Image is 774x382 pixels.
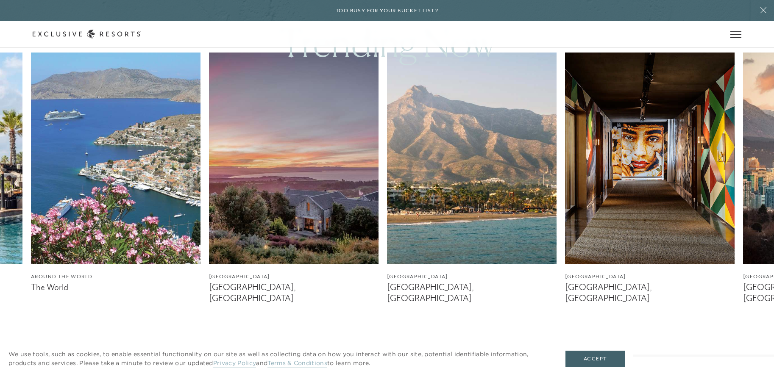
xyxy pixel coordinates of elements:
a: [GEOGRAPHIC_DATA][GEOGRAPHIC_DATA], [GEOGRAPHIC_DATA] [565,53,735,304]
figcaption: Around the World [31,273,200,281]
h6: Too busy for your bucket list? [336,7,438,15]
p: We use tools, such as cookies, to enable essential functionality on our site as well as collectin... [8,350,548,368]
a: Around the WorldThe World [31,53,200,293]
a: [GEOGRAPHIC_DATA][GEOGRAPHIC_DATA], [GEOGRAPHIC_DATA] [387,53,557,304]
a: Privacy Policy [213,359,256,368]
figcaption: [GEOGRAPHIC_DATA] [565,273,735,281]
figcaption: [GEOGRAPHIC_DATA], [GEOGRAPHIC_DATA] [209,282,379,303]
figcaption: [GEOGRAPHIC_DATA], [GEOGRAPHIC_DATA] [565,282,735,303]
figcaption: The World [31,282,200,293]
button: Accept [565,351,625,367]
a: [GEOGRAPHIC_DATA][GEOGRAPHIC_DATA], [GEOGRAPHIC_DATA] [209,53,379,304]
figcaption: [GEOGRAPHIC_DATA], [GEOGRAPHIC_DATA] [387,282,557,303]
a: Terms & Conditions [267,359,327,368]
figcaption: [GEOGRAPHIC_DATA] [209,273,379,281]
button: Open navigation [730,31,741,37]
figcaption: [GEOGRAPHIC_DATA] [387,273,557,281]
